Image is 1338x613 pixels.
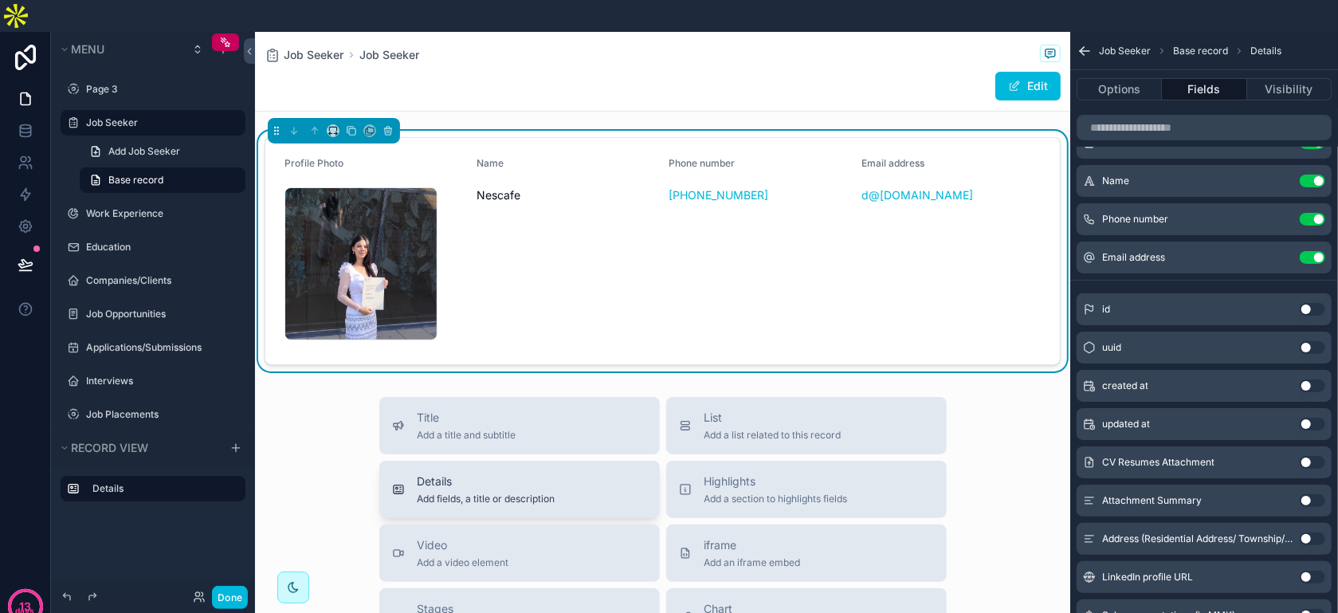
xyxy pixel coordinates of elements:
span: Profile Photo [284,157,343,169]
span: CV Resumes Attachment [1102,456,1214,469]
span: Phone number [669,157,736,169]
button: iframeAdd an iframe embed [666,525,947,582]
button: ListAdd a list related to this record [666,397,947,454]
label: Job Opportunities [86,308,236,320]
label: Companies/Clients [86,274,236,287]
button: Fields [1162,78,1246,100]
button: Done [212,586,248,609]
button: VideoAdd a video element [379,525,660,582]
span: Base record [108,174,163,187]
a: Job Seeker [265,47,343,63]
button: Edit [995,72,1061,100]
a: Add Job Seeker [80,139,245,164]
span: Email address [1102,251,1165,264]
span: created at [1102,379,1148,392]
a: [PHONE_NUMBER] [669,187,769,203]
label: Page 3 [86,83,236,96]
span: id [1102,303,1110,316]
label: Applications/Submissions [86,341,236,354]
span: Record view [71,441,148,454]
span: updated at [1102,418,1150,430]
label: Interviews [86,375,236,387]
span: Phone number [1102,213,1168,226]
span: Job Seeker [284,47,343,63]
span: Add a section to highlights fields [704,493,848,505]
label: Job Seeker [86,116,236,129]
label: Work Experience [86,207,236,220]
span: uuid [1102,341,1121,354]
span: Title [418,410,516,426]
span: Name [1102,175,1129,187]
span: LinkedIn profile URL [1102,571,1193,584]
a: Job Seeker [359,47,419,63]
label: Details [92,482,233,495]
a: Base record [80,167,245,193]
span: Details [1250,45,1281,57]
button: HighlightsAdd a section to highlights fields [666,461,947,518]
label: Job Placements [86,408,236,421]
span: Highlights [704,474,848,489]
span: Details [418,474,555,489]
span: Add a list related to this record [704,429,842,442]
div: scrollable content [51,469,255,517]
button: Options [1077,78,1162,100]
button: Record view [57,437,220,459]
span: Base record [1173,45,1228,57]
a: d@[DOMAIN_NAME] [861,187,973,203]
span: Add fields, a title or description [418,493,555,505]
button: TitleAdd a title and subtitle [379,397,660,454]
button: DetailsAdd fields, a title or description [379,461,660,518]
button: Menu [57,38,182,61]
span: Nescafe [477,187,656,203]
span: Address (Residential Address/ Township/ City/ Country) [1102,532,1293,545]
span: Video [418,537,509,553]
span: Email address [861,157,924,169]
span: Add a video element [418,556,509,569]
span: Attachment Summary [1102,494,1202,507]
button: Visibility [1247,78,1332,100]
span: Job Seeker [1099,45,1151,57]
span: List [704,410,842,426]
span: iframe [704,537,801,553]
span: Add a title and subtitle [418,429,516,442]
span: Add Job Seeker [108,145,180,158]
label: Education [86,241,236,253]
span: Name [477,157,504,169]
span: Menu [71,42,104,56]
span: Add an iframe embed [704,556,801,569]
